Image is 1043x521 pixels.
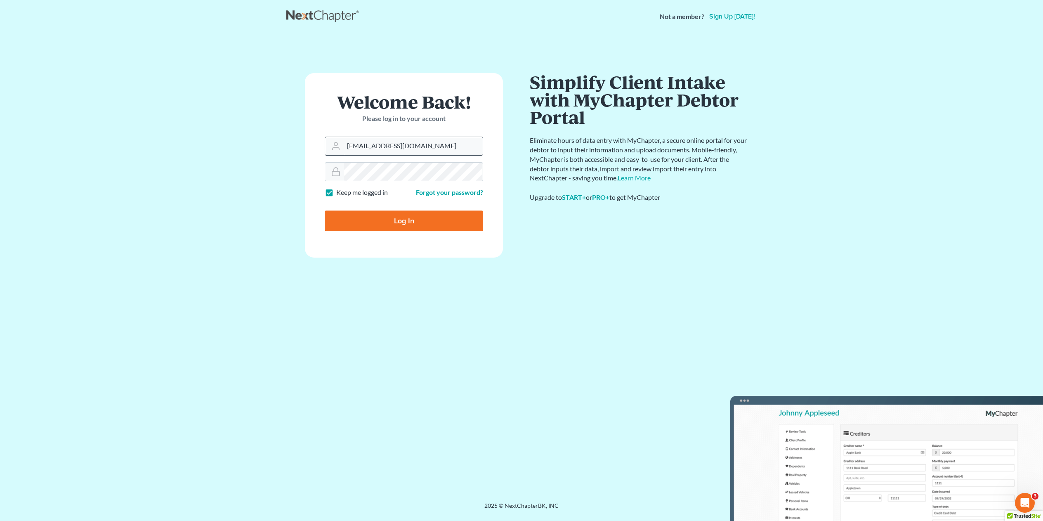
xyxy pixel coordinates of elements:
[708,13,757,20] a: Sign up [DATE]!
[618,174,651,182] a: Learn More
[325,114,483,123] p: Please log in to your account
[562,193,586,201] a: START+
[325,93,483,111] h1: Welcome Back!
[592,193,609,201] a: PRO+
[344,137,483,155] input: Email Address
[416,188,483,196] a: Forgot your password?
[336,188,388,197] label: Keep me logged in
[1032,493,1038,500] span: 3
[1015,493,1035,513] iframe: Intercom live chat
[325,211,483,231] input: Log In
[660,12,704,21] strong: Not a member?
[530,136,748,183] p: Eliminate hours of data entry with MyChapter, a secure online portal for your debtor to input the...
[530,193,748,202] div: Upgrade to or to get MyChapter
[286,502,757,516] div: 2025 © NextChapterBK, INC
[530,73,748,126] h1: Simplify Client Intake with MyChapter Debtor Portal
